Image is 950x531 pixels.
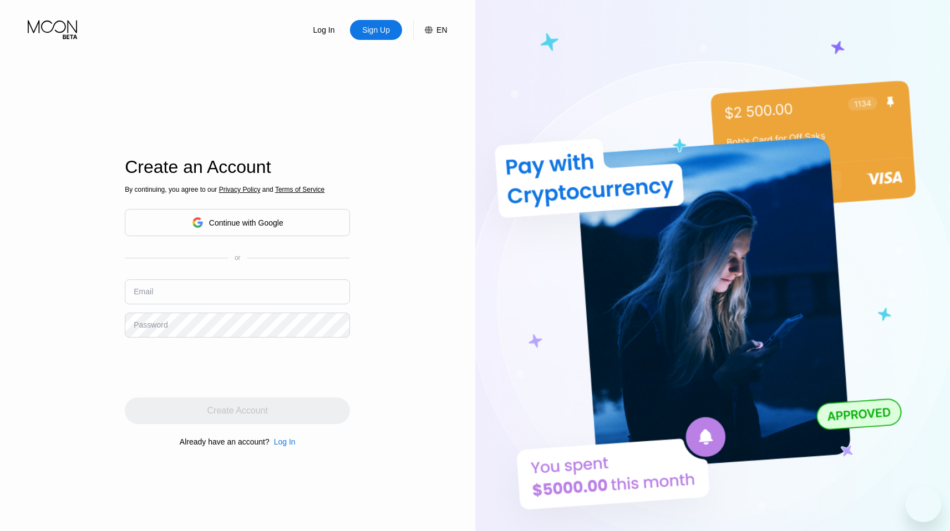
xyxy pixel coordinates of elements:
[134,320,167,329] div: Password
[209,218,283,227] div: Continue with Google
[125,209,350,236] div: Continue with Google
[906,487,941,522] iframe: Button to launch messaging window
[125,186,350,193] div: By continuing, you agree to our
[180,437,270,446] div: Already have an account?
[235,254,241,262] div: or
[270,437,296,446] div: Log In
[275,186,324,193] span: Terms of Service
[312,24,336,35] div: Log In
[260,186,275,193] span: and
[298,20,350,40] div: Log In
[350,20,402,40] div: Sign Up
[125,157,350,177] div: Create an Account
[134,287,153,296] div: Email
[413,20,447,40] div: EN
[274,437,296,446] div: Log In
[436,25,447,34] div: EN
[219,186,261,193] span: Privacy Policy
[125,346,293,389] iframe: reCAPTCHA
[361,24,391,35] div: Sign Up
